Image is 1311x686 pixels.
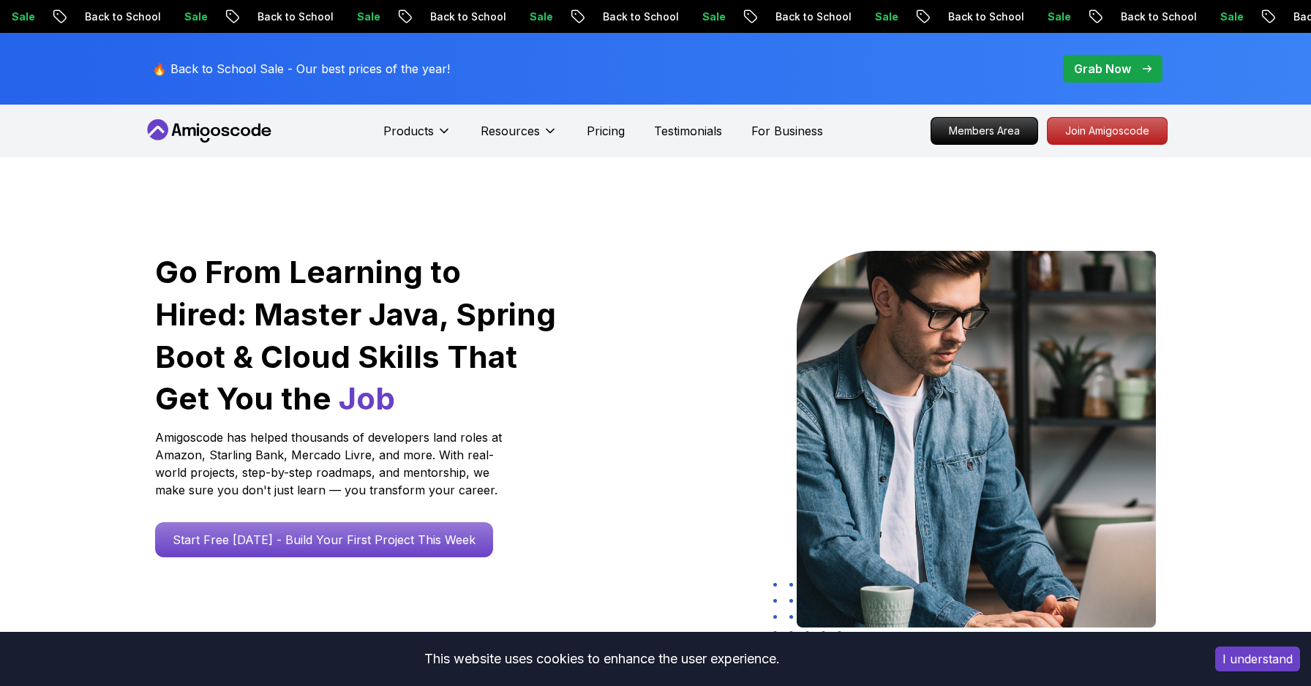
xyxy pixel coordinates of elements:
[1074,60,1131,78] p: Grab Now
[977,10,1023,24] p: Sale
[359,10,459,24] p: Back to School
[14,10,113,24] p: Back to School
[1149,10,1196,24] p: Sale
[1047,117,1168,145] a: Join Amigoscode
[113,10,160,24] p: Sale
[155,251,558,420] h1: Go From Learning to Hired: Master Java, Spring Boot & Cloud Skills That Get You the
[11,643,1193,675] div: This website uses cookies to enhance the user experience.
[931,118,1037,144] p: Members Area
[532,10,631,24] p: Back to School
[459,10,506,24] p: Sale
[286,10,333,24] p: Sale
[383,122,451,151] button: Products
[587,122,625,140] a: Pricing
[152,60,450,78] p: 🔥 Back to School Sale - Our best prices of the year!
[187,10,286,24] p: Back to School
[383,122,434,140] p: Products
[481,122,557,151] button: Resources
[1050,10,1149,24] p: Back to School
[751,122,823,140] a: For Business
[797,251,1156,627] img: hero
[804,10,851,24] p: Sale
[877,10,977,24] p: Back to School
[631,10,678,24] p: Sale
[339,380,395,417] span: Job
[481,122,540,140] p: Resources
[931,117,1038,145] a: Members Area
[705,10,804,24] p: Back to School
[654,122,722,140] a: Testimonials
[1215,647,1300,671] button: Accept cookies
[155,522,493,557] a: Start Free [DATE] - Build Your First Project This Week
[155,429,506,499] p: Amigoscode has helped thousands of developers land roles at Amazon, Starling Bank, Mercado Livre,...
[1048,118,1167,144] p: Join Amigoscode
